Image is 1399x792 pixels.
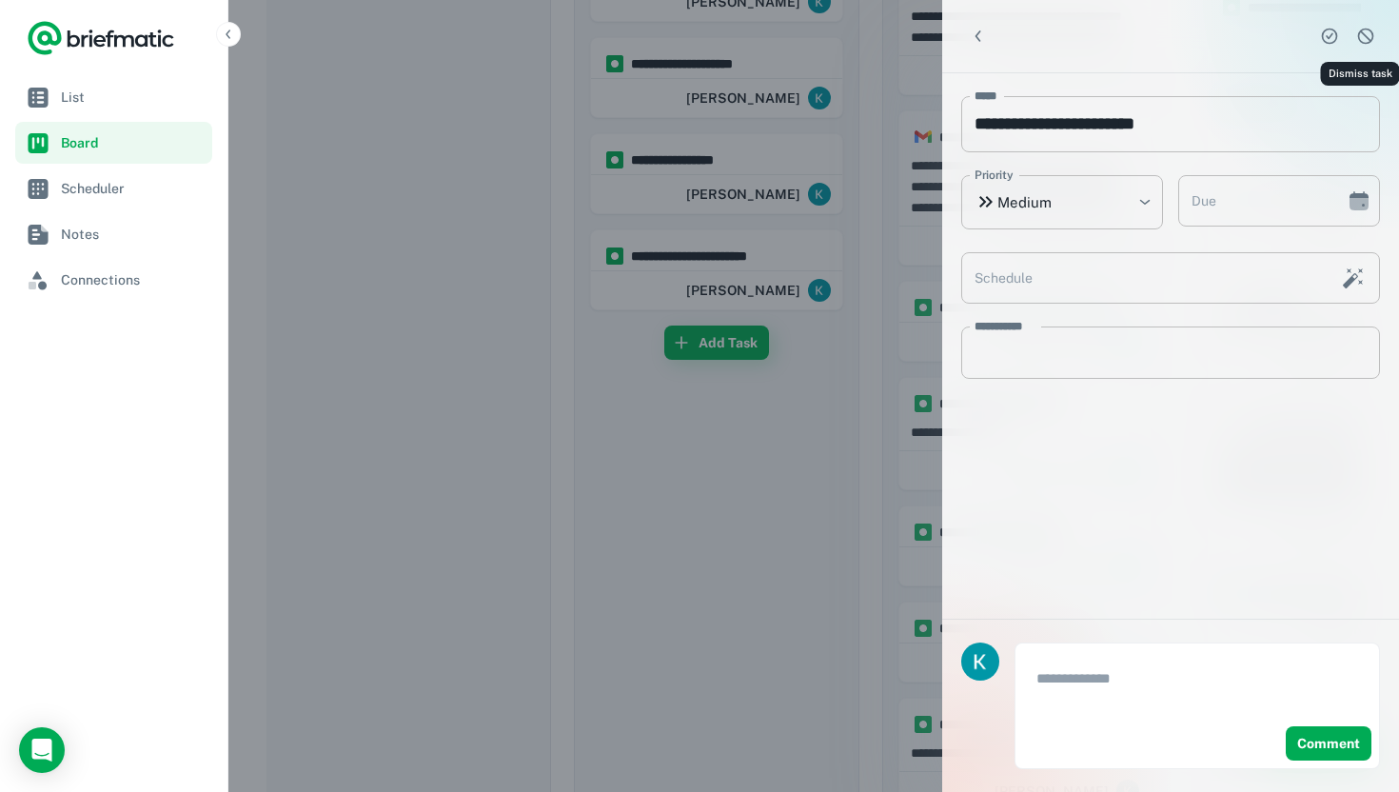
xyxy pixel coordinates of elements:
button: Complete task [1315,22,1344,50]
a: Scheduler [15,168,212,209]
span: Scheduler [61,178,205,199]
span: List [61,87,205,108]
span: Notes [61,224,205,245]
div: scrollable content [942,73,1399,619]
button: Schedule this task with AI [1337,262,1369,294]
a: Logo [27,19,175,57]
span: Board [61,132,205,153]
div: Medium [961,175,1163,229]
button: Comment [1286,726,1371,761]
a: Notes [15,213,212,255]
button: Choose date [1340,182,1378,220]
span: Connections [61,269,205,290]
a: Board [15,122,212,164]
a: Connections [15,259,212,301]
label: Priority [975,167,1014,184]
img: Kristina Jackson [961,643,999,681]
div: Open Intercom Messenger [19,727,65,773]
button: Back [961,19,995,53]
a: List [15,76,212,118]
button: Dismiss task [1351,22,1380,50]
